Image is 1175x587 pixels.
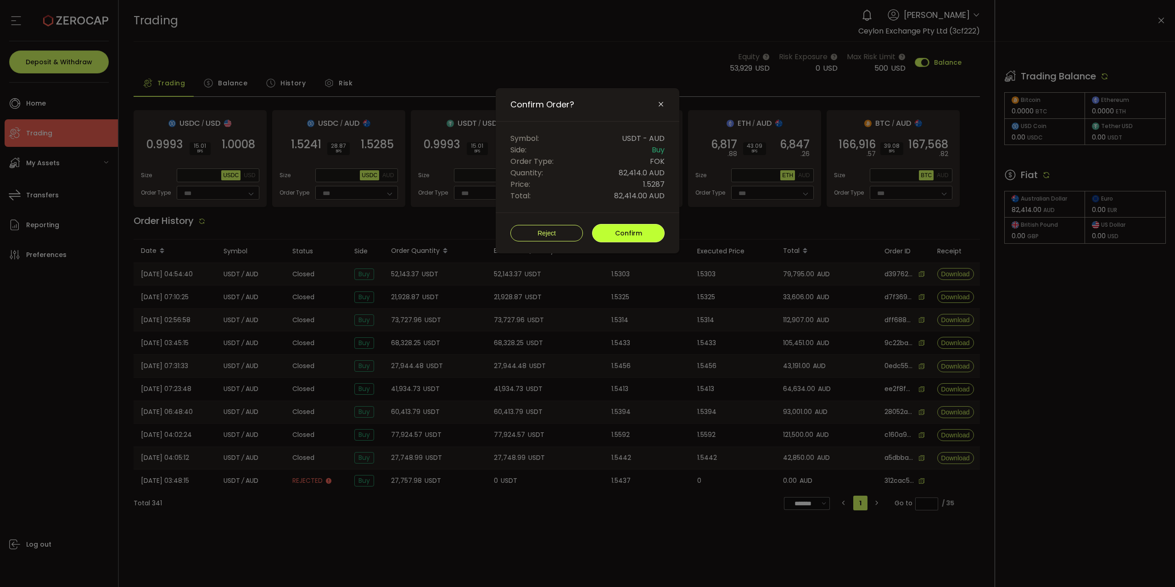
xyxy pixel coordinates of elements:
[652,144,665,156] span: Buy
[650,156,665,167] span: FOK
[643,179,665,190] span: 1.5287
[510,179,530,190] span: Price:
[619,167,665,179] span: 82,414.0 AUD
[622,133,665,144] span: USDT - AUD
[1129,543,1175,587] iframe: Chat Widget
[510,167,543,179] span: Quantity:
[615,229,642,238] span: Confirm
[510,190,531,201] span: Total:
[510,99,574,110] span: Confirm Order?
[510,144,526,156] span: Side:
[657,101,665,109] button: Close
[537,229,556,237] span: Reject
[592,224,665,242] button: Confirm
[614,190,665,201] span: 82,414.00 AUD
[510,133,539,144] span: Symbol:
[496,88,679,253] div: Confirm Order?
[510,156,554,167] span: Order Type:
[510,225,583,241] button: Reject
